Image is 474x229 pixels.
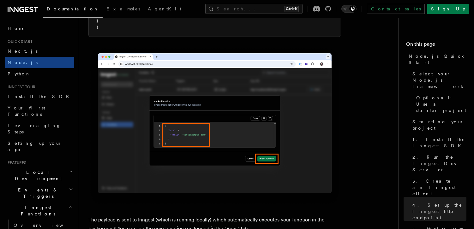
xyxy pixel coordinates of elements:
[47,6,99,11] span: Documentation
[5,91,74,102] a: Install the SDK
[88,47,341,206] img: Inngest Dev Server web interface's invoke modal with payload editor and invoke submit button high...
[410,199,466,223] a: 4. Set up the Inngest http endpoint
[8,25,25,32] span: Home
[103,2,144,17] a: Examples
[341,5,357,13] button: Toggle dark mode
[5,68,74,79] a: Python
[5,204,68,217] span: Inngest Functions
[414,92,466,116] a: Optional: Use a starter project
[5,187,69,199] span: Events & Triggers
[410,151,466,175] a: 2. Run the Inngest Dev Server
[5,23,74,34] a: Home
[412,154,466,173] span: 2. Run the Inngest Dev Server
[43,2,103,18] a: Documentation
[410,116,466,134] a: Starting your project
[96,25,99,29] span: }
[412,136,466,149] span: 1. Install the Inngest SDK
[406,40,466,50] h4: On this page
[8,105,45,117] span: Your first Functions
[8,141,62,152] span: Setting up your app
[5,120,74,138] a: Leveraging Steps
[5,169,69,182] span: Local Development
[410,175,466,199] a: 3. Create an Inngest client
[410,68,466,92] a: Select your Node.js framework
[96,19,99,23] span: }
[416,95,466,114] span: Optional: Use a starter project
[412,202,466,221] span: 4. Set up the Inngest http endpoint
[412,178,466,197] span: 3. Create an Inngest client
[5,57,74,68] a: Node.js
[427,4,469,14] a: Sign Up
[410,134,466,151] a: 1. Install the Inngest SDK
[5,102,74,120] a: Your first Functions
[285,6,299,12] kbd: Ctrl+K
[5,202,74,220] button: Inngest Functions
[14,223,79,228] span: Overview
[144,2,185,17] a: AgentKit
[412,71,466,90] span: Select your Node.js framework
[5,167,74,184] button: Local Development
[5,85,35,90] span: Inngest tour
[412,119,466,131] span: Starting your project
[8,94,73,99] span: Install the SDK
[8,49,38,54] span: Next.js
[8,123,61,134] span: Leveraging Steps
[8,71,31,76] span: Python
[205,4,303,14] button: Search...Ctrl+K
[5,184,74,202] button: Events & Triggers
[409,53,466,66] span: Node.js Quick Start
[406,50,466,68] a: Node.js Quick Start
[5,138,74,155] a: Setting up your app
[106,6,140,11] span: Examples
[367,4,425,14] a: Contact sales
[8,60,38,65] span: Node.js
[5,160,26,165] span: Features
[148,6,181,11] span: AgentKit
[5,39,33,44] span: Quick start
[5,45,74,57] a: Next.js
